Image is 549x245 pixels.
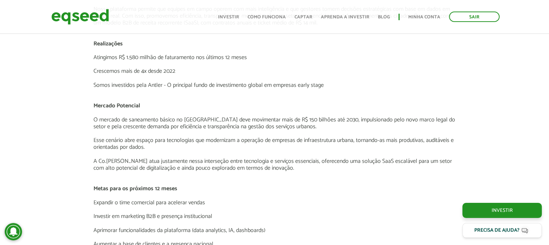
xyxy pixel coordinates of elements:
[93,68,456,75] p: Crescemos mais de 4x desde 2022
[449,12,500,22] a: Sair
[93,101,140,111] strong: Mercado Potencial
[93,199,456,206] p: Expandir o time comercial para acelerar vendas
[93,137,456,151] p: Esse cenário abre espaço para tecnologias que modernizam a operação de empresas de infraestrutura...
[248,15,286,19] a: Como funciona
[93,54,456,61] p: Atingimos R$ 1.580 milhão de faturamento nos últimos 12 meses
[218,15,239,19] a: Investir
[295,15,312,19] a: Captar
[408,15,440,19] a: Minha conta
[462,203,542,218] a: Investir
[93,227,456,234] p: Aprimorar funcionalidades da plataforma (data analytics, IA, dashboards)
[93,184,177,193] strong: Metas para os próximos 12 meses
[93,213,456,220] p: Investir em marketing B2B e presença institucional
[51,7,109,26] img: EqSeed
[93,82,456,89] p: Somos investidos pela Antler - O principal fundo de investimento global em empresas early stage
[378,15,390,19] a: Blog
[93,39,122,49] strong: Realizações
[93,116,456,130] p: O mercado de saneamento básico no [GEOGRAPHIC_DATA] deve movimentar mais de R$ 150 bilhões até 20...
[93,158,456,171] p: A Co.[PERSON_NAME] atua justamente nessa interseção entre tecnologia e serviços essenciais, ofere...
[321,15,369,19] a: Aprenda a investir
